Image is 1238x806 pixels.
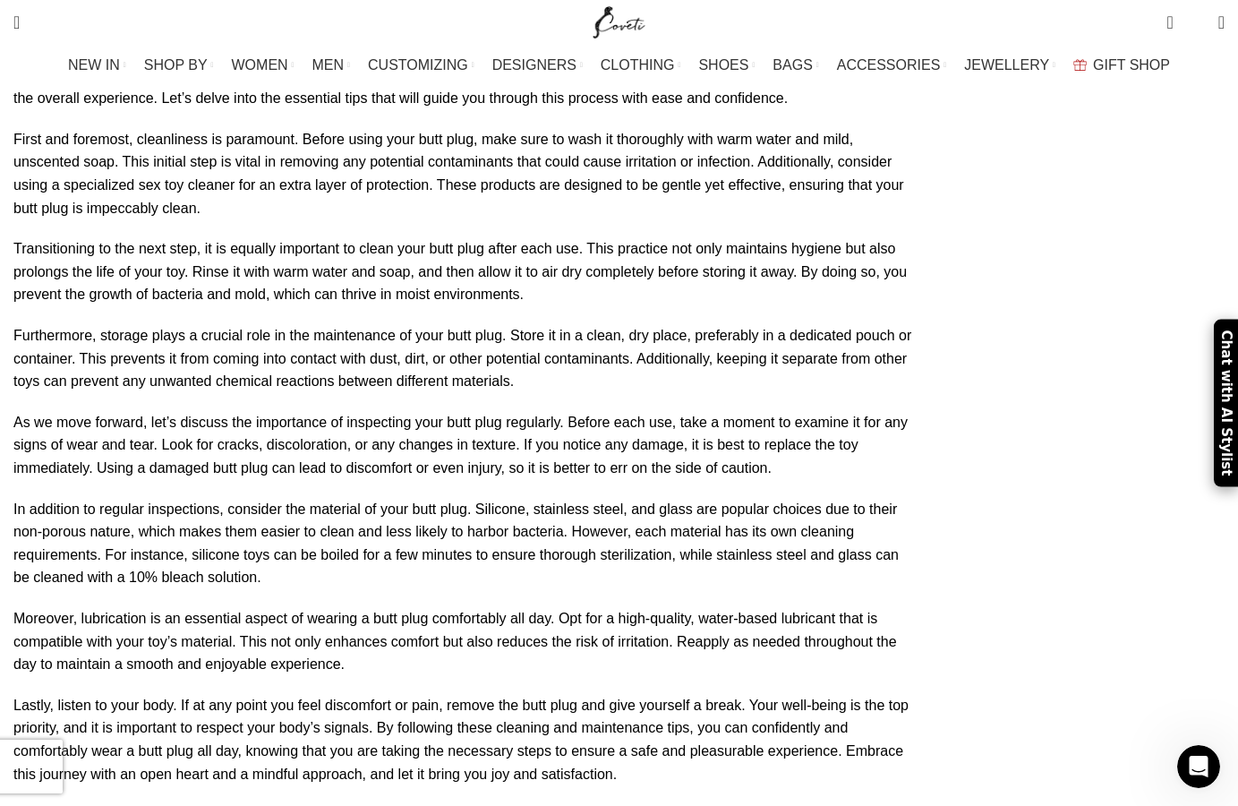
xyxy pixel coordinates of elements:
[964,47,1055,83] a: JEWELLERY
[368,56,468,73] span: CUSTOMIZING
[589,13,649,29] a: Site logo
[964,56,1049,73] span: JEWELLERY
[13,607,915,676] p: Moreover, lubrication is an essential aspect of wearing a butt plug comfortably all day. Opt for ...
[13,237,915,306] p: Transitioning to the next step, it is equally important to clean your butt plug after each use. T...
[4,47,1234,83] div: Main navigation
[312,56,345,73] span: MEN
[13,694,915,785] p: Lastly, listen to your body. If at any point you feel discomfort or pain, remove the butt plug an...
[698,47,755,83] a: SHOES
[13,324,915,393] p: Furthermore, storage plays a crucial role in the maintenance of your butt plug. Store it in a cle...
[492,56,576,73] span: DESIGNERS
[144,56,208,73] span: SHOP BY
[601,47,681,83] a: CLOTHING
[773,56,812,73] span: BAGS
[1093,56,1170,73] span: GIFT SHOP
[368,47,474,83] a: CUSTOMIZING
[13,411,915,480] p: As we move forward, let’s discuss the importance of inspecting your butt plug regularly. Before e...
[144,47,214,83] a: SHOP BY
[837,47,947,83] a: ACCESSORIES
[312,47,350,83] a: MEN
[1073,59,1087,71] img: GiftBag
[13,128,915,219] p: First and foremost, cleanliness is paramount. Before using your butt plug, make sure to wash it t...
[837,56,941,73] span: ACCESSORIES
[232,47,295,83] a: WOMEN
[601,56,675,73] span: CLOTHING
[1187,4,1205,40] div: My Wishlist
[1073,47,1170,83] a: GIFT SHOP
[4,4,29,40] a: Search
[773,47,818,83] a: BAGS
[1157,4,1182,40] a: 0
[68,56,120,73] span: NEW IN
[492,47,583,83] a: DESIGNERS
[1177,745,1220,788] iframe: Intercom live chat
[68,47,126,83] a: NEW IN
[232,56,288,73] span: WOMEN
[1191,18,1204,31] span: 0
[13,498,915,589] p: In addition to regular inspections, consider the material of your butt plug. Silicone, stainless ...
[1168,9,1182,22] span: 0
[698,56,748,73] span: SHOES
